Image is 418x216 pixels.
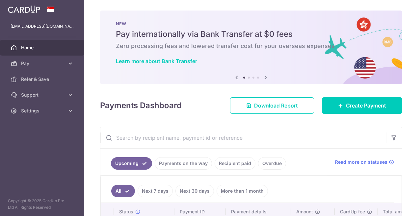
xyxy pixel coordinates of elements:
[376,196,411,213] iframe: Opens a widget where you can find more information
[217,185,268,197] a: More than 1 month
[119,208,133,215] span: Status
[340,208,365,215] span: CardUp fee
[8,5,40,13] img: CardUp
[100,11,402,84] img: Bank transfer banner
[111,185,135,197] a: All
[296,208,313,215] span: Amount
[100,127,386,148] input: Search by recipient name, payment id or reference
[100,100,182,111] h4: Payments Dashboard
[116,21,386,26] p: NEW
[258,157,286,170] a: Overdue
[21,108,65,114] span: Settings
[116,29,386,39] h5: Pay internationally via Bank Transfer at $0 fees
[11,23,74,30] p: [EMAIL_ADDRESS][DOMAIN_NAME]
[335,159,387,165] span: Read more on statuses
[21,44,65,51] span: Home
[21,76,65,83] span: Refer & Save
[21,92,65,98] span: Support
[21,60,65,67] span: Pay
[335,159,394,165] a: Read more on statuses
[138,185,173,197] a: Next 7 days
[155,157,212,170] a: Payments on the way
[322,97,402,114] a: Create Payment
[116,42,386,50] h6: Zero processing fees and lowered transfer cost for your overseas expenses
[175,185,214,197] a: Next 30 days
[215,157,255,170] a: Recipient paid
[111,157,152,170] a: Upcoming
[254,102,298,109] span: Download Report
[230,97,314,114] a: Download Report
[116,58,197,64] a: Learn more about Bank Transfer
[346,102,386,109] span: Create Payment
